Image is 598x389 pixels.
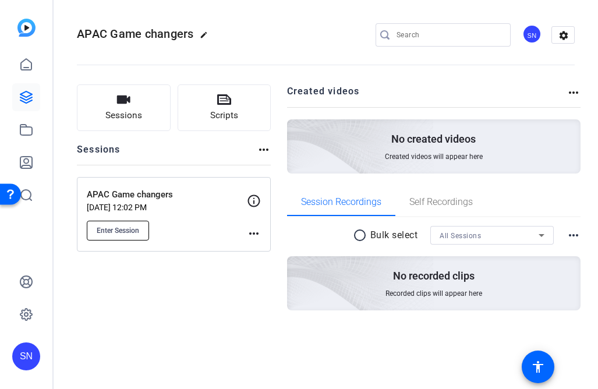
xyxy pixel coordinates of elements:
mat-icon: more_horiz [247,227,261,241]
mat-icon: more_horiz [257,143,271,157]
div: SN [12,342,40,370]
mat-icon: more_horiz [567,228,581,242]
img: blue-gradient.svg [17,19,36,37]
button: Scripts [178,84,271,131]
span: Sessions [105,109,142,122]
h2: Created videos [287,84,567,107]
span: Session Recordings [301,197,381,207]
p: Bulk select [370,228,418,242]
button: Enter Session [87,221,149,241]
span: Scripts [210,109,238,122]
span: APAC Game changers [77,27,194,41]
p: No created videos [391,132,476,146]
input: Search [397,28,501,42]
p: APAC Game changers [87,188,247,201]
span: Enter Session [97,226,139,235]
img: Creted videos background [157,4,434,257]
div: SN [522,24,542,44]
span: All Sessions [440,232,481,240]
mat-icon: settings [552,27,575,44]
button: Sessions [77,84,171,131]
mat-icon: more_horiz [567,86,581,100]
p: No recorded clips [393,269,475,283]
p: [DATE] 12:02 PM [87,203,247,212]
span: Created videos will appear here [385,152,483,161]
span: Self Recordings [409,197,473,207]
mat-icon: edit [200,31,214,45]
h2: Sessions [77,143,121,165]
mat-icon: accessibility [531,360,545,374]
ngx-avatar: Satakshi Nath [522,24,543,45]
span: Recorded clips will appear here [385,289,482,298]
mat-icon: radio_button_unchecked [353,228,370,242]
